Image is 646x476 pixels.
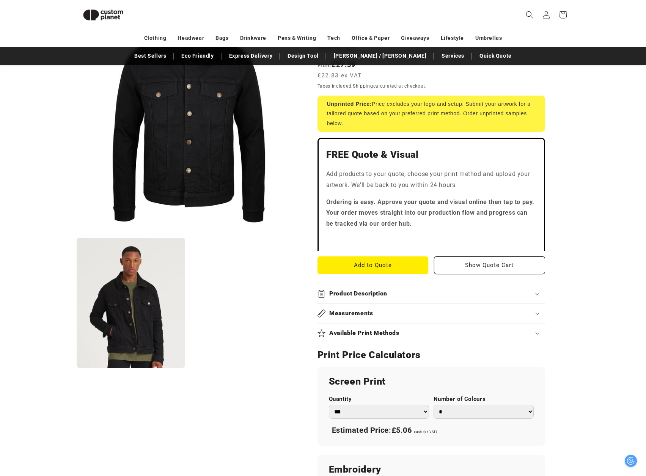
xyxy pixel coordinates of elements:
a: Clothing [144,31,167,45]
div: Taxes included. calculated at checkout. [317,82,545,90]
a: Giveaways [401,31,429,45]
button: Add to Quote [317,256,429,274]
media-gallery: Gallery Viewer [77,11,299,368]
summary: Available Print Methods [317,324,545,343]
summary: Product Description [317,284,545,303]
strong: Unprinted Price: [327,101,372,107]
strong: Ordering is easy. Approve your quote and visual online then tap to pay. Your order moves straight... [326,198,535,228]
h2: Measurements [329,309,373,317]
summary: Search [521,6,538,23]
h2: Available Print Methods [329,329,399,337]
iframe: Chat Widget [519,394,646,476]
a: Bags [215,31,228,45]
button: Show Quote Cart [434,256,545,274]
p: Add products to your quote, choose your print method and upload your artwork. We'll be back to yo... [326,169,536,191]
div: Price excludes your logo and setup. Submit your artwork for a tailored quote based on your prefer... [317,96,545,132]
h2: Screen Print [329,375,534,388]
span: From [317,62,332,68]
a: Shipping [353,83,373,89]
label: Quantity [329,396,429,403]
span: each (ex VAT) [414,430,437,434]
iframe: Customer reviews powered by Trustpilot [326,236,536,243]
a: Eco Friendly [178,49,217,63]
label: Number of Colours [434,396,534,403]
a: Office & Paper [352,31,390,45]
a: Tech [327,31,340,45]
a: Lifestyle [441,31,464,45]
h2: Embroidery [329,463,534,476]
a: Services [438,49,468,63]
span: £22.83 ex VAT [317,71,362,80]
a: Drinkware [240,31,266,45]
summary: Measurements [317,304,545,323]
h2: Print Price Calculators [317,349,545,361]
a: Umbrellas [475,31,502,45]
h2: Product Description [329,290,387,298]
h2: FREE Quote & Visual [326,149,536,161]
a: Design Tool [284,49,322,63]
a: Pens & Writing [278,31,316,45]
a: Best Sellers [130,49,170,63]
a: Headwear [178,31,204,45]
div: Estimated Price: [329,423,534,438]
a: Quick Quote [476,49,516,63]
a: Express Delivery [225,49,277,63]
a: [PERSON_NAME] / [PERSON_NAME] [330,49,430,63]
span: £5.06 [391,426,412,435]
img: Custom Planet [77,3,130,27]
